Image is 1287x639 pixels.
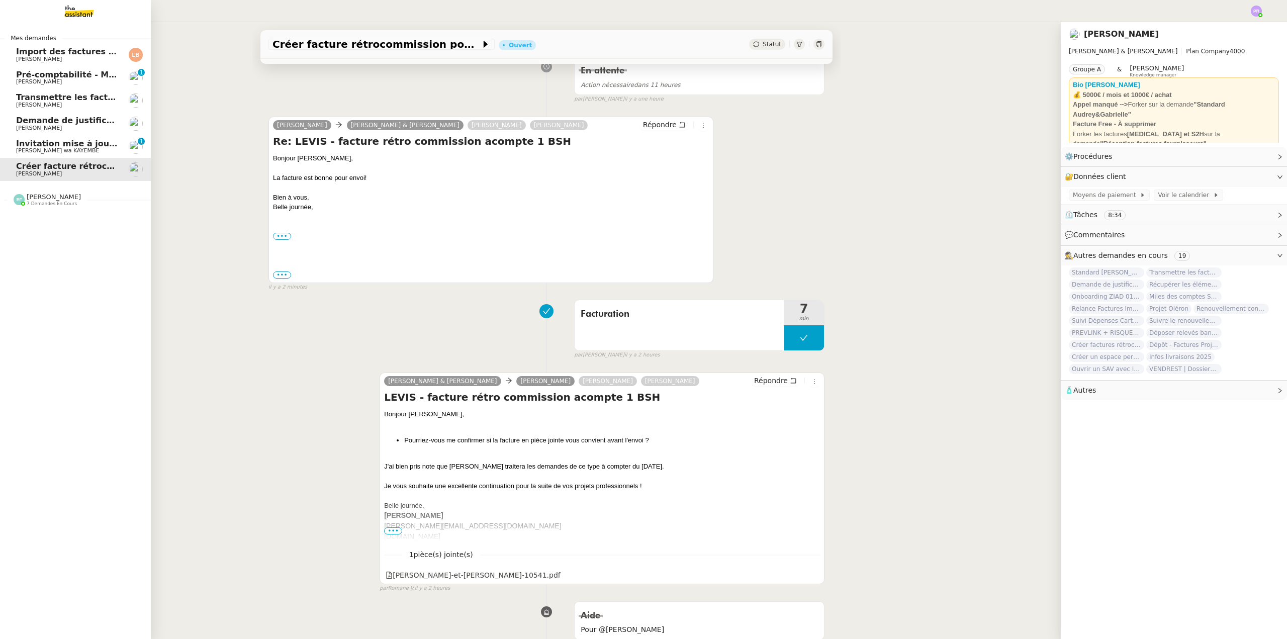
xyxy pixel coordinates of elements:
[1130,64,1184,77] app-user-label: Knowledge manager
[581,81,634,88] span: Action nécessaire
[574,95,664,104] small: [PERSON_NAME]
[129,48,143,62] img: svg
[1130,64,1184,72] span: [PERSON_NAME]
[1065,211,1134,219] span: ⏲️
[384,527,402,534] span: •••
[415,584,450,593] span: il y a 2 heures
[1073,231,1125,239] span: Commentaires
[1073,101,1225,118] strong: "Standard Audrey&Gabrielle"
[1073,190,1140,200] span: Moyens de paiement
[574,351,660,359] small: [PERSON_NAME]
[1073,100,1275,119] div: Forker sur la demande
[1146,304,1191,314] span: Projet Oléron
[1193,304,1269,314] span: Renouvellement contrat Opale STOCCO
[1073,251,1168,259] span: Autres demandes en cours
[624,351,660,359] span: il y a 2 heures
[1073,386,1096,394] span: Autres
[384,522,561,530] a: [PERSON_NAME][EMAIL_ADDRESS][DOMAIN_NAME]
[16,102,62,108] span: [PERSON_NAME]
[384,409,820,419] div: Bonjour [PERSON_NAME],
[468,121,526,130] a: [PERSON_NAME]
[1084,29,1159,39] a: [PERSON_NAME]
[1069,340,1144,350] span: Créer factures rétrocommission Atelier Courbettes
[129,140,143,154] img: users%2F47wLulqoDhMx0TTMwUcsFP5V2A23%2Favatar%2Fnokpict-removebg-preview-removebg-preview.png
[639,119,689,130] button: Répondre
[1061,246,1287,265] div: 🕵️Autres demandes en cours 19
[1065,171,1130,182] span: 🔐
[1065,151,1117,162] span: ⚙️
[273,193,709,203] div: Bien à vous,
[16,56,62,62] span: [PERSON_NAME]
[1069,304,1144,314] span: Relance Factures Impayées - [DATE]
[1146,340,1222,350] span: Dépôt - Factures Projets
[16,116,217,125] span: Demande de justificatifs Pennylane - [DATE]
[1069,64,1105,74] nz-tag: Groupe A
[1146,316,1222,326] span: Suivre le renouvellement produit Trimble
[384,390,820,404] h4: LEVIS - facture rétro commission acompte 1 BSH
[1146,267,1222,278] span: Transmettre les factures sur [PERSON_NAME]
[1069,364,1144,374] span: Ouvrir un SAV avec IKEA
[1117,64,1122,77] span: &
[273,233,291,240] label: •••
[581,611,600,620] span: Aide
[268,283,307,292] span: il y a 2 minutes
[1158,190,1213,200] span: Voir le calendrier
[1069,267,1144,278] span: Standard [PERSON_NAME]
[16,170,62,177] span: [PERSON_NAME]
[404,435,820,445] li: Pourriez-vous me confirmer si la facture en pièce jointe vous convient avant l'envoi ?
[16,125,62,131] span: [PERSON_NAME]
[16,147,99,154] span: [PERSON_NAME] wa KAYEMBE
[530,121,588,130] a: [PERSON_NAME]
[624,95,664,104] span: il y a une heure
[1186,48,1229,55] span: Plan Company
[16,139,667,148] span: Invitation mise à jouGeneva - [GEOGRAPHIC_DATA] [GEOGRAPHIC_DATA][DATE] 12:29pm - 3:42pm (UTC+2) ...
[16,161,235,171] span: Créer facture rétrocommission pour projet Lévis
[129,94,143,108] img: users%2FfjlNmCTkLiVoA3HQjY3GA5JXGxb2%2Favatar%2Fstarofservice_97480retdsc0392.png
[581,81,680,88] span: dans 11 heures
[1061,225,1287,245] div: 💬Commentaires
[1073,129,1275,149] div: Forker les factures sur la demande
[384,501,820,511] div: Belle journée,
[1069,48,1177,55] span: [PERSON_NAME] & [PERSON_NAME]
[138,69,145,76] nz-badge-sup: 1
[1073,101,1128,108] strong: Appel manqué -->
[1174,251,1190,261] nz-tag: 19
[784,315,824,323] span: min
[784,303,824,315] span: 7
[16,47,211,56] span: Import des factures et justificatifs - [DATE]
[129,117,143,131] img: users%2FfjlNmCTkLiVoA3HQjY3GA5JXGxb2%2Favatar%2Fstarofservice_97480retdsc0392.png
[1065,251,1194,259] span: 🕵️
[402,549,480,561] span: 1
[27,193,81,201] span: [PERSON_NAME]
[16,70,156,79] span: Pré-comptabilité - Mai / [DATE]
[1073,152,1113,160] span: Procédures
[1251,6,1262,17] img: svg
[380,584,450,593] small: Romane V.
[5,33,62,43] span: Mes demandes
[273,121,331,130] a: [PERSON_NAME]
[380,584,388,593] span: par
[1127,130,1204,138] strong: [MEDICAL_DATA] et S2H
[273,153,709,163] div: Bonjour [PERSON_NAME],
[384,481,820,491] div: Je vous souhaite une excellente continuation pour la suite de vos projets professionnels !
[579,377,637,386] a: [PERSON_NAME]
[273,271,291,279] span: •••
[273,202,709,212] div: Belle journée,
[129,71,143,85] img: users%2FME7CwGhkVpexbSaUxoFyX6OhGQk2%2Favatar%2Fe146a5d2-1708-490f-af4b-78e736222863
[581,66,624,75] span: En attente
[1061,381,1287,400] div: 🧴Autres
[1069,292,1144,302] span: Onboarding ZIAD 01/09
[384,532,440,540] a: [DOMAIN_NAME]
[1061,205,1287,225] div: ⏲️Tâches 8:34
[574,351,583,359] span: par
[347,121,464,130] a: [PERSON_NAME] & [PERSON_NAME]
[1073,211,1097,219] span: Tâches
[27,201,77,207] span: 7 demandes en cours
[1069,328,1144,338] span: PREVLINK + RISQUES PROFESSIONNELS
[1065,386,1096,394] span: 🧴
[384,462,820,472] div: J'ai bien pris note que [PERSON_NAME] traitera les demandes de ce type à compter du [DATE].
[751,375,800,386] button: Répondre
[384,377,501,386] a: [PERSON_NAME] & [PERSON_NAME]
[1146,364,1222,374] span: VENDREST | Dossiers Drive - SCI Gabrielle
[516,377,575,386] a: [PERSON_NAME]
